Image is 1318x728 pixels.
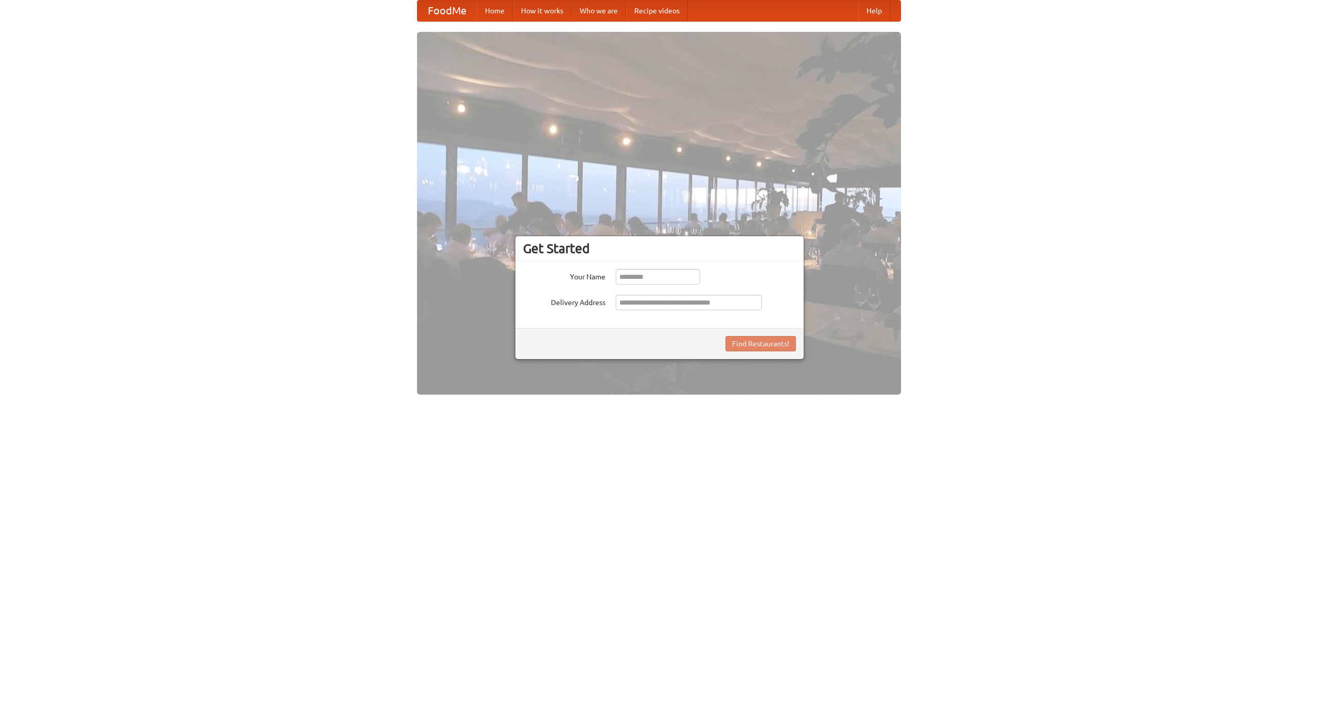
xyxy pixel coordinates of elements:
a: How it works [513,1,571,21]
a: FoodMe [418,1,477,21]
a: Recipe videos [626,1,688,21]
button: Find Restaurants! [725,336,796,351]
h3: Get Started [523,241,796,256]
label: Your Name [523,269,605,282]
a: Help [858,1,890,21]
label: Delivery Address [523,295,605,308]
a: Home [477,1,513,21]
a: Who we are [571,1,626,21]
